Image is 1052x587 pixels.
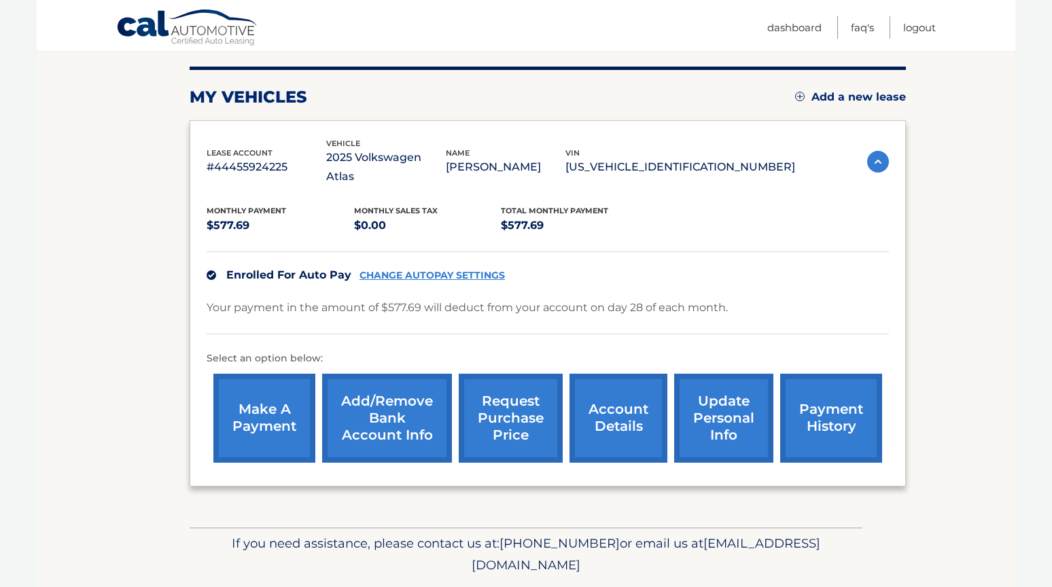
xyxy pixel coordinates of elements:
a: Cal Automotive [116,9,259,48]
p: #44455924225 [207,158,326,177]
p: Select an option below: [207,351,889,367]
span: Monthly sales Tax [354,206,438,215]
span: vin [565,148,580,158]
a: Logout [903,16,936,39]
span: Monthly Payment [207,206,286,215]
h2: my vehicles [190,87,307,107]
a: Add/Remove bank account info [322,374,452,463]
a: FAQ's [851,16,874,39]
span: Total Monthly Payment [501,206,608,215]
img: accordion-active.svg [867,151,889,173]
a: make a payment [213,374,315,463]
span: name [446,148,470,158]
span: Enrolled For Auto Pay [226,268,351,281]
a: account details [569,374,667,463]
a: CHANGE AUTOPAY SETTINGS [360,270,505,281]
a: payment history [780,374,882,463]
a: request purchase price [459,374,563,463]
span: vehicle [326,139,360,148]
p: $577.69 [207,216,354,235]
a: Dashboard [767,16,822,39]
p: Your payment in the amount of $577.69 will deduct from your account on day 28 of each month. [207,298,728,317]
img: add.svg [795,92,805,101]
p: [US_VEHICLE_IDENTIFICATION_NUMBER] [565,158,795,177]
span: [PHONE_NUMBER] [499,535,620,551]
img: check.svg [207,270,216,280]
p: If you need assistance, please contact us at: or email us at [198,533,854,576]
a: Add a new lease [795,90,906,104]
p: 2025 Volkswagen Atlas [326,148,446,186]
p: $577.69 [501,216,648,235]
span: lease account [207,148,273,158]
p: [PERSON_NAME] [446,158,565,177]
a: update personal info [674,374,773,463]
p: $0.00 [354,216,502,235]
